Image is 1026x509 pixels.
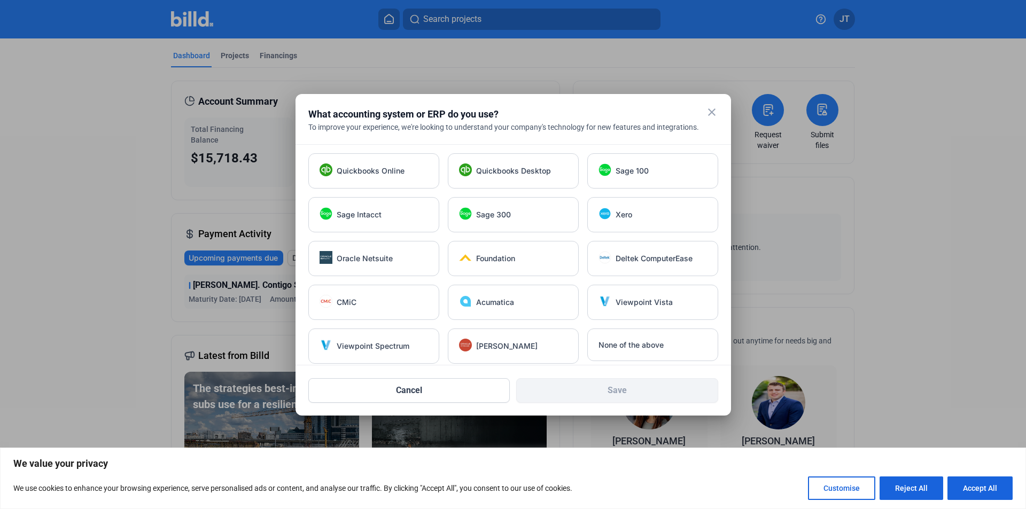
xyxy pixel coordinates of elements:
[616,297,673,308] span: Viewpoint Vista
[476,253,515,264] span: Foundation
[308,107,691,122] div: What accounting system or ERP do you use?
[616,209,632,220] span: Xero
[616,166,649,176] span: Sage 100
[476,341,538,351] span: [PERSON_NAME]
[476,297,514,308] span: Acumatica
[13,457,1013,470] p: We value your privacy
[808,476,875,500] button: Customise
[476,166,551,176] span: Quickbooks Desktop
[337,209,382,220] span: Sage Intacct
[337,253,393,264] span: Oracle Netsuite
[337,341,409,351] span: Viewpoint Spectrum
[516,378,718,403] button: Save
[337,297,356,308] span: CMiC
[598,340,664,350] span: None of the above
[13,482,572,495] p: We use cookies to enhance your browsing experience, serve personalised ads or content, and analys...
[705,106,718,119] mat-icon: close
[880,476,943,500] button: Reject All
[616,253,693,264] span: Deltek ComputerEase
[337,166,405,176] span: Quickbooks Online
[308,122,718,132] div: To improve your experience, we're looking to understand your company's technology for new feature...
[308,378,510,403] button: Cancel
[476,209,511,220] span: Sage 300
[947,476,1013,500] button: Accept All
